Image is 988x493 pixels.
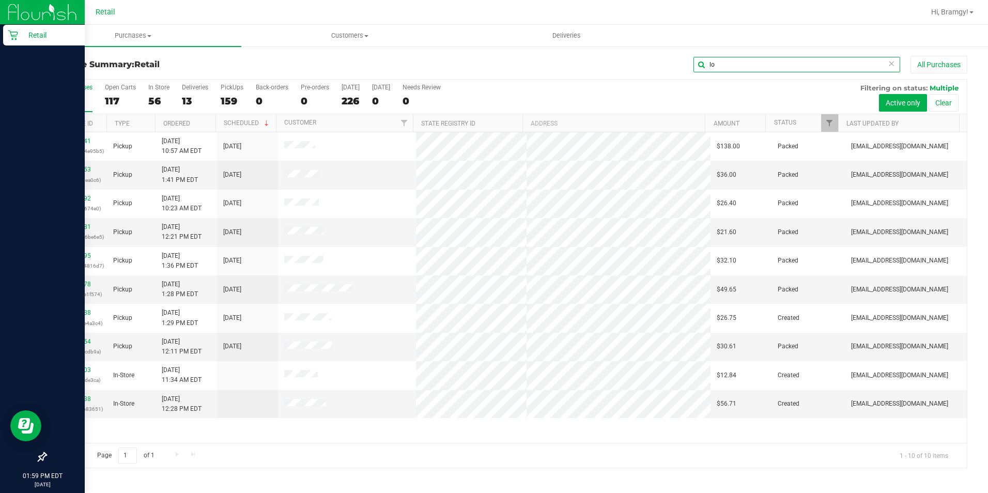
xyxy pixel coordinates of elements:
[778,256,798,266] span: Packed
[522,114,705,132] th: Address
[113,399,134,409] span: In-Store
[910,56,967,73] button: All Purchases
[5,481,80,488] p: [DATE]
[113,198,132,208] span: Pickup
[221,84,243,91] div: PickUps
[778,342,798,351] span: Packed
[851,399,948,409] span: [EMAIL_ADDRESS][DOMAIN_NAME]
[182,84,208,91] div: Deliveries
[113,142,132,151] span: Pickup
[717,227,736,237] span: $21.60
[223,227,241,237] span: [DATE]
[717,198,736,208] span: $26.40
[10,410,41,441] iframe: Resource center
[284,119,316,126] a: Customer
[223,256,241,266] span: [DATE]
[113,170,132,180] span: Pickup
[18,29,80,41] p: Retail
[25,31,241,40] span: Purchases
[778,227,798,237] span: Packed
[851,371,948,380] span: [EMAIL_ADDRESS][DOMAIN_NAME]
[342,95,360,107] div: 226
[105,84,136,91] div: Open Carts
[372,84,390,91] div: [DATE]
[52,146,101,156] p: (059e3304374e95b5)
[774,119,796,126] a: Status
[860,84,928,92] span: Filtering on status:
[372,95,390,107] div: 0
[778,170,798,180] span: Packed
[396,114,413,132] a: Filter
[778,285,798,295] span: Packed
[162,222,202,242] span: [DATE] 12:21 PM EDT
[242,31,457,40] span: Customers
[162,251,198,271] span: [DATE] 1:36 PM EDT
[458,25,675,47] a: Deliveries
[223,198,241,208] span: [DATE]
[45,60,353,69] h3: Purchase Summary:
[714,120,739,127] a: Amount
[113,285,132,295] span: Pickup
[148,95,169,107] div: 56
[162,136,202,156] span: [DATE] 10:57 AM EDT
[223,313,241,323] span: [DATE]
[223,142,241,151] span: [DATE]
[717,399,736,409] span: $56.71
[52,261,101,271] p: (695e7177bc4816d7)
[851,285,948,295] span: [EMAIL_ADDRESS][DOMAIN_NAME]
[223,170,241,180] span: [DATE]
[717,371,736,380] span: $12.84
[717,256,736,266] span: $32.10
[778,142,798,151] span: Packed
[717,142,740,151] span: $138.00
[851,142,948,151] span: [EMAIL_ADDRESS][DOMAIN_NAME]
[115,120,130,127] a: Type
[113,313,132,323] span: Pickup
[778,399,799,409] span: Created
[52,232,101,242] p: (013b24833b6be6e5)
[717,170,736,180] span: $36.00
[403,84,441,91] div: Needs Review
[851,170,948,180] span: [EMAIL_ADDRESS][DOMAIN_NAME]
[52,289,101,299] p: (503e3b4e36e1f574)
[301,95,329,107] div: 0
[256,84,288,91] div: Back-orders
[717,342,736,351] span: $30.61
[96,8,115,17] span: Retail
[162,308,198,328] span: [DATE] 1:29 PM EDT
[929,94,959,112] button: Clear
[851,313,948,323] span: [EMAIL_ADDRESS][DOMAIN_NAME]
[403,95,441,107] div: 0
[162,280,198,299] span: [DATE] 1:28 PM EDT
[930,84,959,92] span: Multiple
[693,57,900,72] input: Search Purchase ID, Original ID, State Registry ID or Customer Name...
[342,84,360,91] div: [DATE]
[223,285,241,295] span: [DATE]
[52,404,101,414] p: (2df7d7ed4b683651)
[52,318,101,328] p: (e17b2a2777e4a3c4)
[163,120,190,127] a: Ordered
[5,471,80,481] p: 01:59 PM EDT
[717,285,736,295] span: $49.65
[717,313,736,323] span: $26.75
[162,365,202,385] span: [DATE] 11:34 AM EDT
[25,25,241,47] a: Purchases
[182,95,208,107] div: 13
[148,84,169,91] div: In Store
[223,342,241,351] span: [DATE]
[301,84,329,91] div: Pre-orders
[778,371,799,380] span: Created
[778,313,799,323] span: Created
[113,256,132,266] span: Pickup
[891,448,956,463] span: 1 - 10 of 10 items
[931,8,968,16] span: Hi, Bramgy!
[421,120,475,127] a: State Registry ID
[851,342,948,351] span: [EMAIL_ADDRESS][DOMAIN_NAME]
[88,448,163,464] span: Page of 1
[162,337,202,357] span: [DATE] 12:11 PM EDT
[851,227,948,237] span: [EMAIL_ADDRESS][DOMAIN_NAME]
[256,95,288,107] div: 0
[113,371,134,380] span: In-Store
[224,119,271,127] a: Scheduled
[846,120,899,127] a: Last Updated By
